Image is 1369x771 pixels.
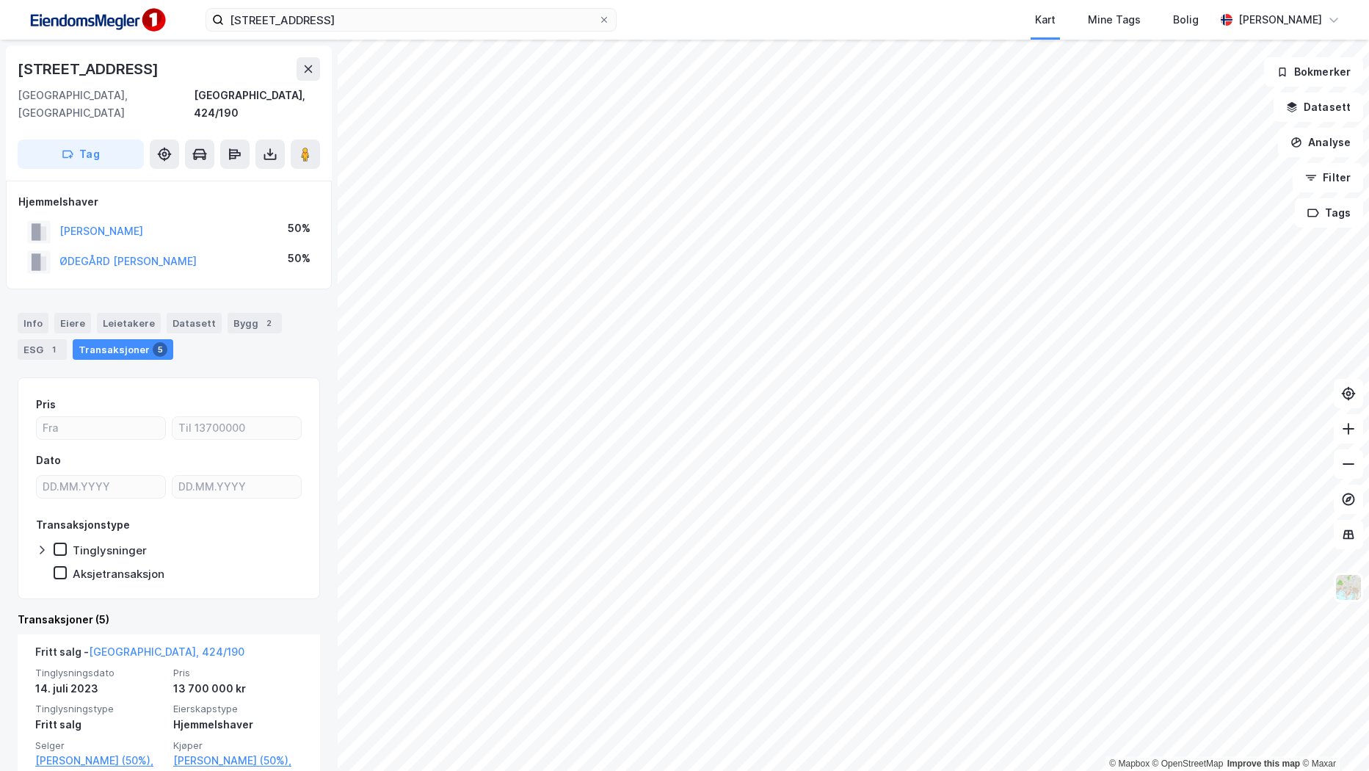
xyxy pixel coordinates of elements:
[1035,11,1056,29] div: Kart
[173,752,302,770] a: [PERSON_NAME] (50%),
[46,342,61,357] div: 1
[173,703,302,715] span: Eierskapstype
[73,339,173,360] div: Transaksjoner
[35,643,244,667] div: Fritt salg -
[288,250,311,267] div: 50%
[1152,759,1224,769] a: OpenStreetMap
[23,4,170,37] img: F4PB6Px+NJ5v8B7XTbfpPpyloAAAAASUVORK5CYII=
[1334,573,1362,601] img: Z
[37,417,165,439] input: Fra
[18,313,48,333] div: Info
[1238,11,1322,29] div: [PERSON_NAME]
[18,57,161,81] div: [STREET_ADDRESS]
[173,667,302,679] span: Pris
[1274,93,1363,122] button: Datasett
[173,716,302,734] div: Hjemmelshaver
[228,313,282,333] div: Bygg
[73,567,164,581] div: Aksjetransaksjon
[194,87,320,122] div: [GEOGRAPHIC_DATA], 424/190
[18,140,144,169] button: Tag
[18,193,319,211] div: Hjemmelshaver
[1264,57,1363,87] button: Bokmerker
[18,87,194,122] div: [GEOGRAPHIC_DATA], [GEOGRAPHIC_DATA]
[36,452,61,469] div: Dato
[18,611,320,629] div: Transaksjoner (5)
[89,645,244,658] a: [GEOGRAPHIC_DATA], 424/190
[35,703,164,715] span: Tinglysningstype
[1296,701,1369,771] iframe: Chat Widget
[1295,198,1363,228] button: Tags
[73,543,147,557] div: Tinglysninger
[224,9,598,31] input: Søk på adresse, matrikkel, gårdeiere, leietakere eller personer
[35,739,164,752] span: Selger
[261,316,276,330] div: 2
[35,667,164,679] span: Tinglysningsdato
[54,313,91,333] div: Eiere
[173,417,301,439] input: Til 13700000
[1109,759,1150,769] a: Mapbox
[97,313,161,333] div: Leietakere
[167,313,222,333] div: Datasett
[1293,163,1363,192] button: Filter
[1173,11,1199,29] div: Bolig
[1278,128,1363,157] button: Analyse
[173,680,302,698] div: 13 700 000 kr
[35,716,164,734] div: Fritt salg
[36,396,56,413] div: Pris
[153,342,167,357] div: 5
[18,339,67,360] div: ESG
[35,752,164,770] a: [PERSON_NAME] (50%),
[173,739,302,752] span: Kjøper
[36,516,130,534] div: Transaksjonstype
[288,220,311,237] div: 50%
[1088,11,1141,29] div: Mine Tags
[173,476,301,498] input: DD.MM.YYYY
[37,476,165,498] input: DD.MM.YYYY
[35,680,164,698] div: 14. juli 2023
[1296,701,1369,771] div: Kontrollprogram for chat
[1227,759,1300,769] a: Improve this map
